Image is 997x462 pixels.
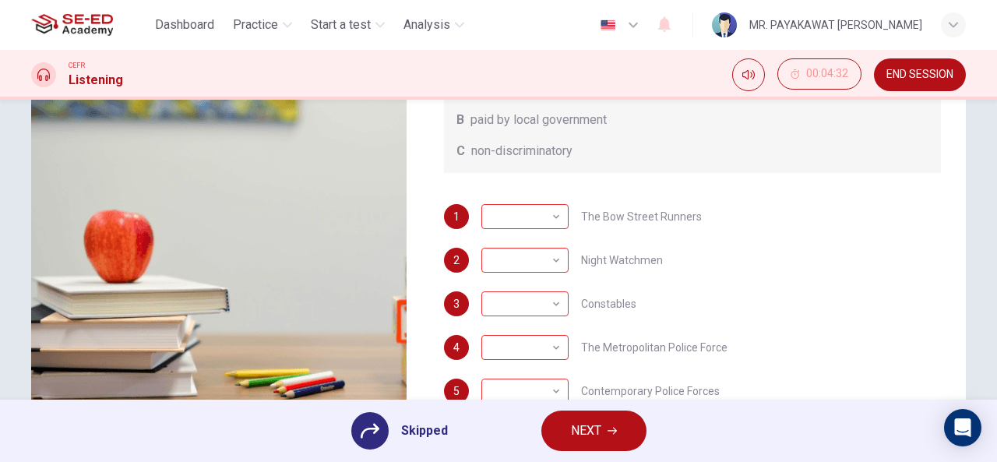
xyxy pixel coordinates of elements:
[69,71,123,90] h1: Listening
[31,9,149,41] a: SE-ED Academy logo
[732,58,765,91] div: Mute
[581,342,727,353] span: The Metropolitan Police Force
[777,58,861,90] button: 00:04:32
[227,11,298,39] button: Practice
[456,142,465,160] span: C
[31,55,407,434] img: Criminology Discussion
[777,58,861,91] div: Hide
[233,16,278,34] span: Practice
[541,411,646,451] button: NEXT
[311,16,371,34] span: Start a test
[944,409,981,446] div: Open Intercom Messenger
[874,58,966,91] button: END SESSION
[453,342,460,353] span: 4
[581,211,702,222] span: The Bow Street Runners
[31,9,113,41] img: SE-ED Academy logo
[470,111,607,129] span: paid by local government
[571,420,601,442] span: NEXT
[69,60,85,71] span: CEFR
[471,142,572,160] span: non-discriminatory
[456,111,464,129] span: B
[453,211,460,222] span: 1
[886,69,953,81] span: END SESSION
[453,255,460,266] span: 2
[401,421,448,440] span: Skipped
[581,255,663,266] span: Night Watchmen
[149,11,220,39] button: Dashboard
[806,68,848,80] span: 00:04:32
[749,16,922,34] div: MR. PAYAKAWAT [PERSON_NAME]
[581,298,636,309] span: Constables
[598,19,618,31] img: en
[453,298,460,309] span: 3
[305,11,391,39] button: Start a test
[712,12,737,37] img: Profile picture
[397,11,470,39] button: Analysis
[403,16,450,34] span: Analysis
[155,16,214,34] span: Dashboard
[453,386,460,397] span: 5
[581,386,720,397] span: Contemporary Police Forces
